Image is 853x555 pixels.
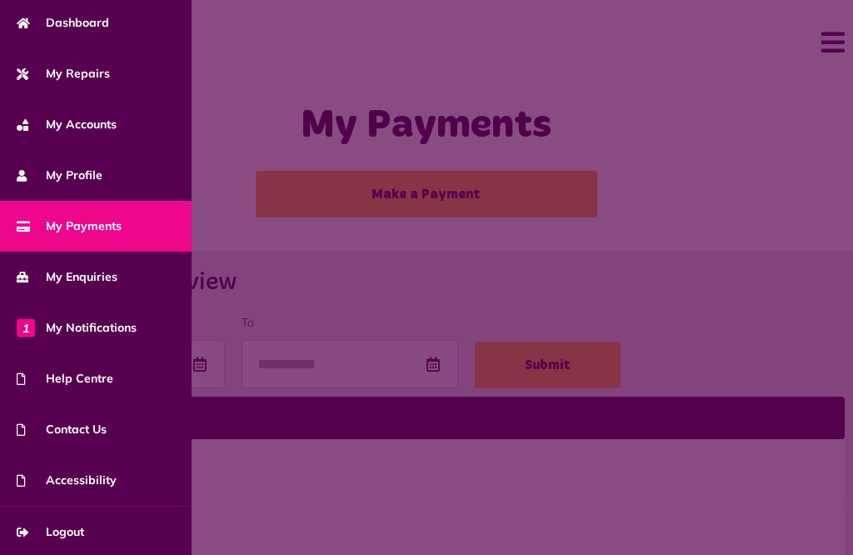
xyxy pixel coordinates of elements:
[17,370,113,387] span: Help Centre
[17,65,110,82] span: My Repairs
[17,116,117,133] span: My Accounts
[17,318,35,337] span: 1
[17,14,109,32] span: Dashboard
[17,268,117,286] span: My Enquiries
[17,421,107,438] span: Contact Us
[17,472,117,489] span: Accessibility
[17,319,137,337] span: My Notifications
[17,523,84,541] span: Logout
[17,217,122,235] span: My Payments
[17,167,102,184] span: My Profile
